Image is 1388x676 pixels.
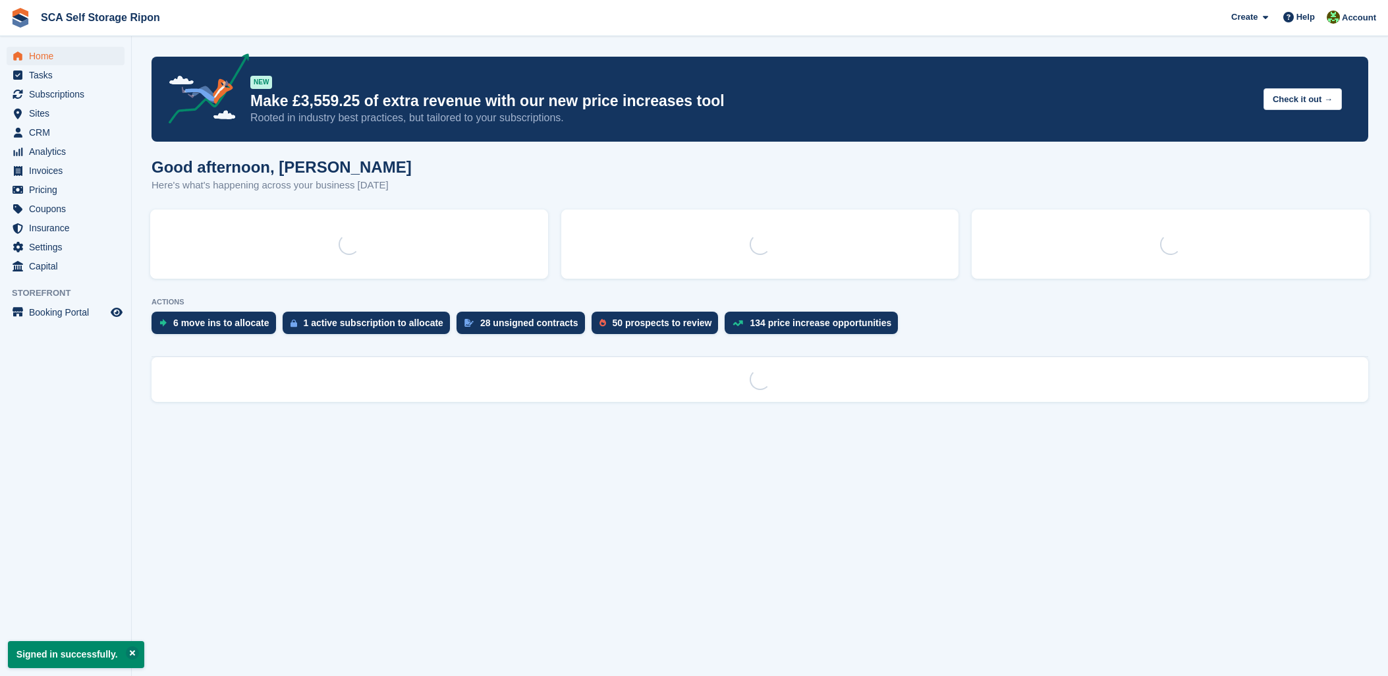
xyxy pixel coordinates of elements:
[250,76,272,89] div: NEW
[750,318,891,328] div: 134 price increase opportunities
[29,238,108,256] span: Settings
[1231,11,1258,24] span: Create
[733,320,743,326] img: price_increase_opportunities-93ffe204e8149a01c8c9dc8f82e8f89637d9d84a8eef4429ea346261dce0b2c0.svg
[152,298,1368,306] p: ACTIONS
[457,312,592,341] a: 28 unsigned contracts
[480,318,578,328] div: 28 unsigned contracts
[11,8,30,28] img: stora-icon-8386f47178a22dfd0bd8f6a31ec36ba5ce8667c1dd55bd0f319d3a0aa187defe.svg
[250,92,1253,111] p: Make £3,559.25 of extra revenue with our new price increases tool
[29,219,108,237] span: Insurance
[7,257,125,275] a: menu
[291,319,297,327] img: active_subscription_to_allocate_icon-d502201f5373d7db506a760aba3b589e785aa758c864c3986d89f69b8ff3...
[7,47,125,65] a: menu
[173,318,269,328] div: 6 move ins to allocate
[29,161,108,180] span: Invoices
[7,238,125,256] a: menu
[7,303,125,322] a: menu
[283,312,457,341] a: 1 active subscription to allocate
[29,200,108,218] span: Coupons
[7,142,125,161] a: menu
[464,319,474,327] img: contract_signature_icon-13c848040528278c33f63329250d36e43548de30e8caae1d1a13099fd9432cc5.svg
[157,53,250,128] img: price-adjustments-announcement-icon-8257ccfd72463d97f412b2fc003d46551f7dbcb40ab6d574587a9cd5c0d94...
[1342,11,1376,24] span: Account
[29,181,108,199] span: Pricing
[1263,88,1342,110] button: Check it out →
[29,85,108,103] span: Subscriptions
[109,304,125,320] a: Preview store
[7,66,125,84] a: menu
[152,158,412,176] h1: Good afternoon, [PERSON_NAME]
[304,318,443,328] div: 1 active subscription to allocate
[1327,11,1340,24] img: Kelly Neesham
[592,312,725,341] a: 50 prospects to review
[7,219,125,237] a: menu
[599,319,606,327] img: prospect-51fa495bee0391a8d652442698ab0144808aea92771e9ea1ae160a38d050c398.svg
[159,319,167,327] img: move_ins_to_allocate_icon-fdf77a2bb77ea45bf5b3d319d69a93e2d87916cf1d5bf7949dd705db3b84f3ca.svg
[29,257,108,275] span: Capital
[12,287,131,300] span: Storefront
[1296,11,1315,24] span: Help
[7,181,125,199] a: menu
[725,312,904,341] a: 134 price increase opportunities
[250,111,1253,125] p: Rooted in industry best practices, but tailored to your subscriptions.
[7,200,125,218] a: menu
[29,303,108,322] span: Booking Portal
[36,7,165,28] a: SCA Self Storage Ripon
[29,47,108,65] span: Home
[8,641,144,668] p: Signed in successfully.
[152,312,283,341] a: 6 move ins to allocate
[7,123,125,142] a: menu
[7,104,125,123] a: menu
[29,66,108,84] span: Tasks
[7,85,125,103] a: menu
[29,142,108,161] span: Analytics
[29,123,108,142] span: CRM
[613,318,712,328] div: 50 prospects to review
[152,178,412,193] p: Here's what's happening across your business [DATE]
[29,104,108,123] span: Sites
[7,161,125,180] a: menu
